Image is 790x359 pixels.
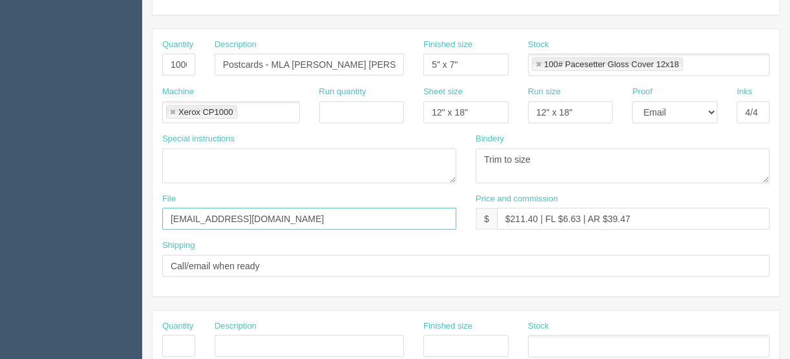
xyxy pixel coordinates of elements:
[215,320,257,333] label: Description
[528,86,561,98] label: Run size
[476,193,558,205] label: Price and commission
[528,320,550,333] label: Stock
[632,86,652,98] label: Proof
[162,39,193,51] label: Quantity
[423,86,463,98] label: Sheet size
[162,193,176,205] label: File
[544,60,679,68] div: 100# Pacesetter Gloss Cover 12x18
[319,86,367,98] label: Run quantity
[178,108,233,116] div: Xerox CP1000
[737,86,753,98] label: Inks
[162,133,235,145] label: Special instructions
[423,320,473,333] label: Finished size
[162,240,195,252] label: Shipping
[476,208,497,230] div: $
[162,86,194,98] label: Machine
[215,39,257,51] label: Description
[423,39,473,51] label: Finished size
[528,39,550,51] label: Stock
[476,133,504,145] label: Bindery
[162,320,193,333] label: Quantity
[476,149,770,183] textarea: Trim to size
